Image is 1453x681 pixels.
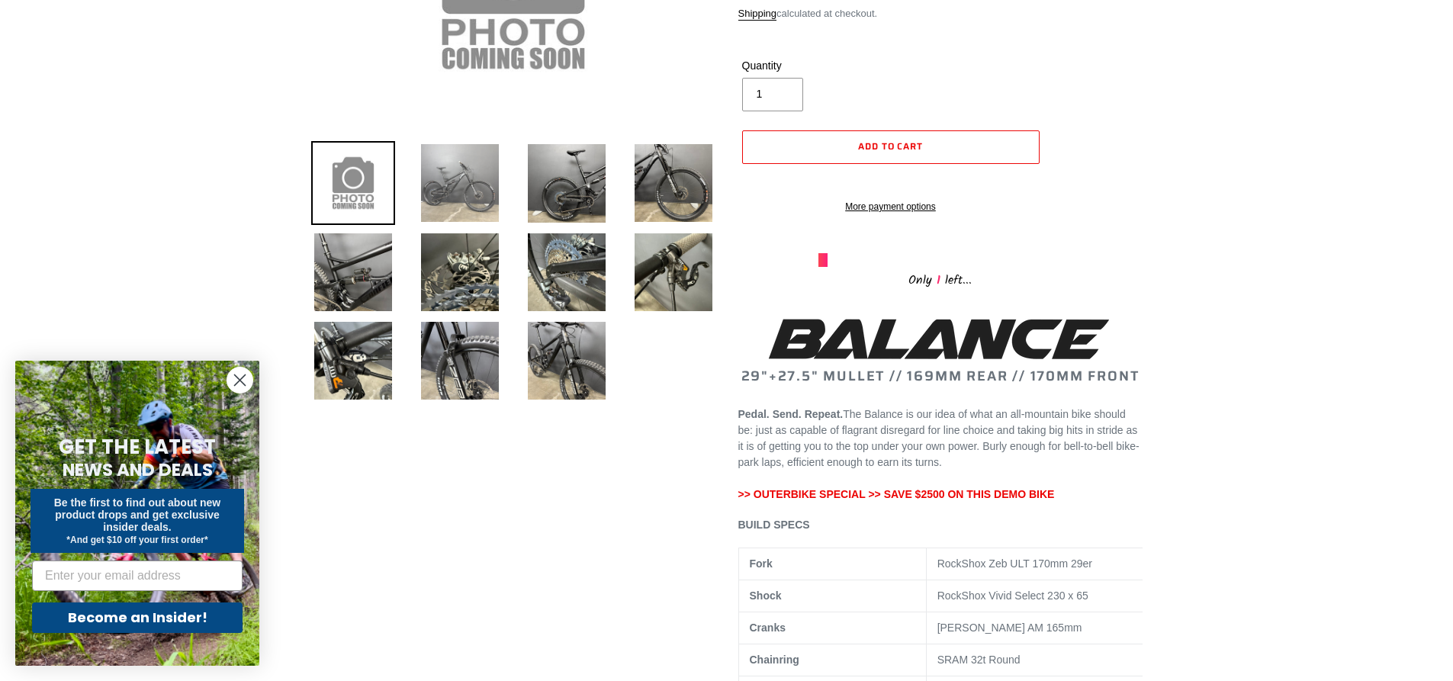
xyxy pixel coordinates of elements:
[32,561,243,591] input: Enter your email address
[525,319,609,403] img: Load image into Gallery viewer, DEMO BIKE: BALANCE - Black - Large (Complete Bike) Mullet New Build
[932,271,945,290] span: 1
[742,130,1040,164] button: Add to cart
[32,602,243,633] button: Become an Insider!
[750,589,782,602] b: Shock
[63,458,213,482] span: NEWS AND DEALS
[632,230,715,314] img: Load image into Gallery viewer, DEMO BIKE: BALANCE - Black - Large (Complete Bike) Mullet New Build
[738,488,1055,500] span: >> OUTERBIKE SPECIAL >> SAVE $2500 ON THIS DEMO BIKE
[937,654,1021,666] span: SRAM 32t Round
[227,367,253,394] button: Close dialog
[311,230,395,314] img: Load image into Gallery viewer, DEMO BIKE: BALANCE - Black - Large (Complete Bike) Mullet New Build
[54,496,221,533] span: Be the first to find out about new product drops and get exclusive insider deals.
[750,622,786,634] b: Cranks
[311,319,395,403] img: Load image into Gallery viewer, DEMO BIKE: BALANCE - Black - Large (Complete Bike) Mullet New Build
[418,141,502,225] img: Load image into Gallery viewer, DEMO BIKE: BALANCE - Black - Large (Complete Bike) Mullet New Build
[858,139,924,153] span: Add to cart
[311,141,395,225] img: Load image into Gallery viewer, DEMO BIKE: BALANCE - Black - Large (Complete Bike) Mullet New Build
[738,406,1143,503] p: The Balance is our idea of what an all-mountain bike should be: just as capable of flagrant disre...
[738,519,810,531] span: BUILD SPECS
[818,267,1062,291] div: Only left...
[738,408,844,420] b: Pedal. Send. Repeat.
[525,141,609,226] img: Load image into Gallery viewer, DEMO BIKE: BALANCE - Black - Large (Complete Bike) Mullet New Build
[742,58,887,74] label: Quantity
[418,319,502,403] img: Load image into Gallery viewer, DEMO BIKE: BALANCE - Black - Large (Complete Bike) Mullet New Build
[525,230,609,314] img: Load image into Gallery viewer, DEMO BIKE: BALANCE - Black - Large (Complete Bike) Mullet New Build
[66,535,207,545] span: *And get $10 off your first order*
[937,622,1082,634] span: [PERSON_NAME] AM 165mm
[750,654,799,666] b: Chainring
[418,230,502,314] img: Load image into Gallery viewer, DEMO BIKE: BALANCE - Black - Large (Complete Bike) Mullet New Build
[632,141,715,225] img: Load image into Gallery viewer, DEMO BIKE: BALANCE - Black - Large (Complete Bike) Mullet New Build
[59,433,216,461] span: GET THE LATEST
[738,8,777,21] a: Shipping
[937,589,1088,602] span: RockShox Vivid Select 230 x 65
[738,313,1143,385] h2: 29"+27.5" MULLET // 169MM REAR // 170MM FRONT
[742,200,1040,214] a: More payment options
[738,6,1143,21] div: calculated at checkout.
[750,557,773,570] b: Fork
[937,557,1092,570] span: RockShox Zeb ULT 170mm 29er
